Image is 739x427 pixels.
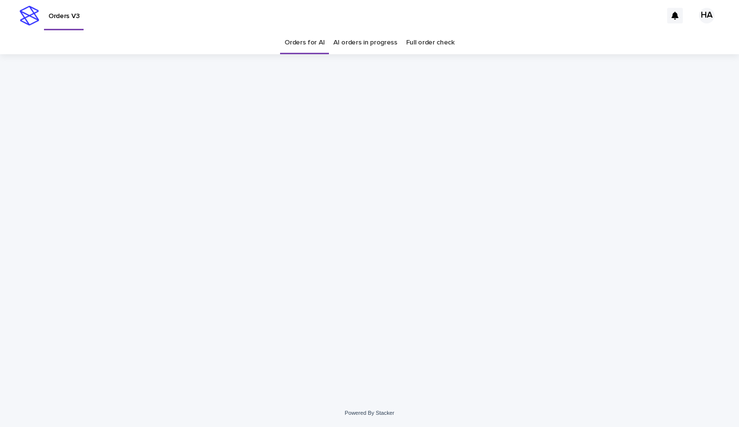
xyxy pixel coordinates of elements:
div: HA [699,8,715,23]
a: Orders for AI [284,31,325,54]
img: stacker-logo-s-only.png [20,6,39,25]
a: AI orders in progress [333,31,397,54]
a: Powered By Stacker [345,410,394,416]
a: Full order check [406,31,455,54]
